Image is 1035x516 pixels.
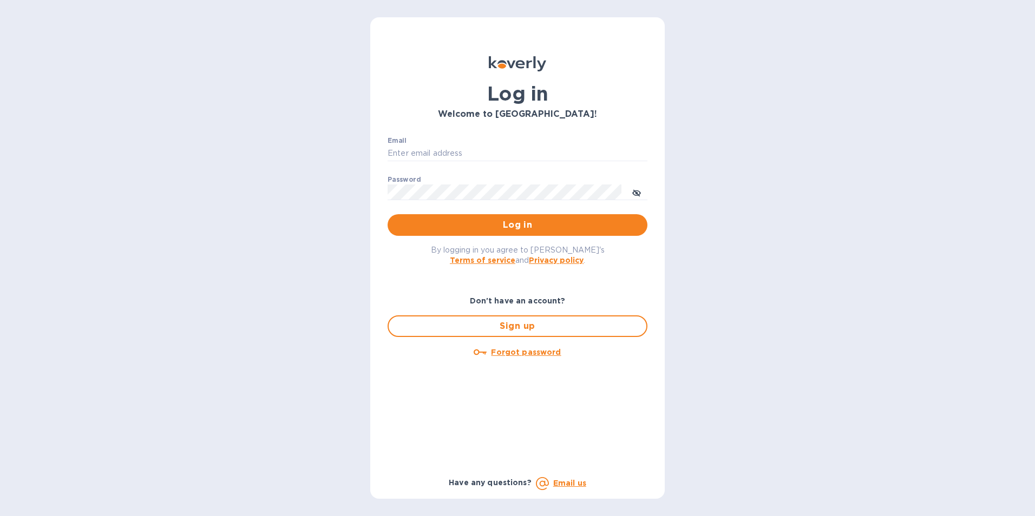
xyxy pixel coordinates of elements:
[470,296,566,305] b: Don't have an account?
[489,56,546,71] img: Koverly
[397,320,638,333] span: Sign up
[388,109,647,120] h3: Welcome to [GEOGRAPHIC_DATA]!
[388,137,407,144] label: Email
[553,479,586,487] a: Email us
[388,315,647,337] button: Sign up
[396,219,639,231] span: Log in
[388,176,421,183] label: Password
[388,214,647,236] button: Log in
[388,82,647,105] h1: Log in
[388,145,647,162] input: Enter email address
[491,348,561,356] u: Forgot password
[449,478,532,487] b: Have any questions?
[626,181,647,203] button: toggle password visibility
[431,246,605,264] span: By logging in you agree to [PERSON_NAME]'s and .
[450,256,515,264] a: Terms of service
[529,256,584,264] a: Privacy policy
